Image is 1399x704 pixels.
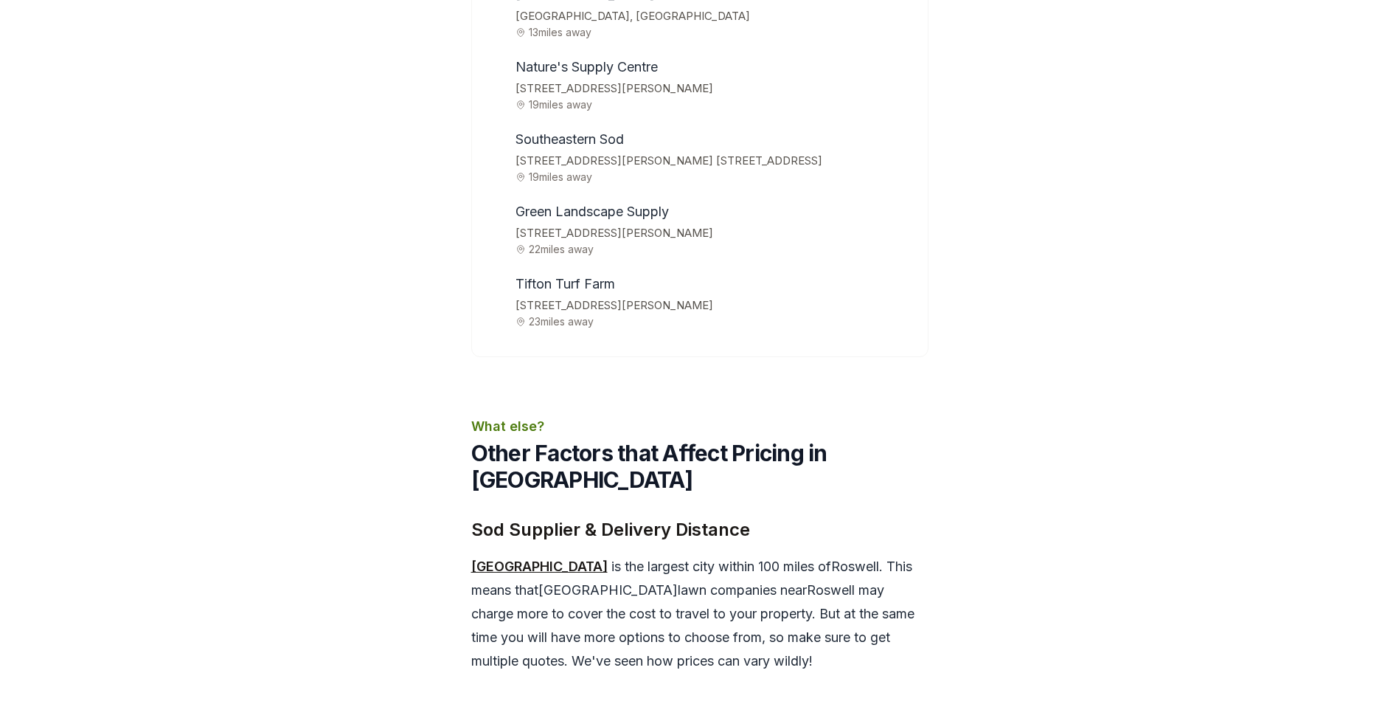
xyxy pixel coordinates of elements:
span: Nature's Supply Centre [515,59,658,75]
span: 23 miles away [515,316,909,327]
span: 22 miles away [515,244,909,255]
span: [STREET_ADDRESS][PERSON_NAME] [515,79,909,99]
h3: Sod Supplier & Delivery Distance [471,517,928,543]
span: 19 miles away [515,99,909,110]
p: What else? [471,416,928,437]
span: [STREET_ADDRESS][PERSON_NAME] [515,296,909,316]
p: is the largest city within 100 miles of Roswell . This means that [GEOGRAPHIC_DATA] lawn companie... [471,555,928,673]
span: [STREET_ADDRESS][PERSON_NAME] [STREET_ADDRESS] [515,151,909,171]
span: Tifton Turf Farm [515,276,615,291]
span: Green Landscape Supply [515,204,669,219]
span: 19 miles away [515,171,909,182]
span: [STREET_ADDRESS][PERSON_NAME] [515,224,909,244]
a: [GEOGRAPHIC_DATA] [471,559,608,574]
span: Southeastern Sod [515,131,624,147]
span: [GEOGRAPHIC_DATA], [GEOGRAPHIC_DATA] [515,7,909,27]
h2: Other Factors that Affect Pricing in [GEOGRAPHIC_DATA] [471,440,928,493]
span: 13 miles away [515,27,909,38]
